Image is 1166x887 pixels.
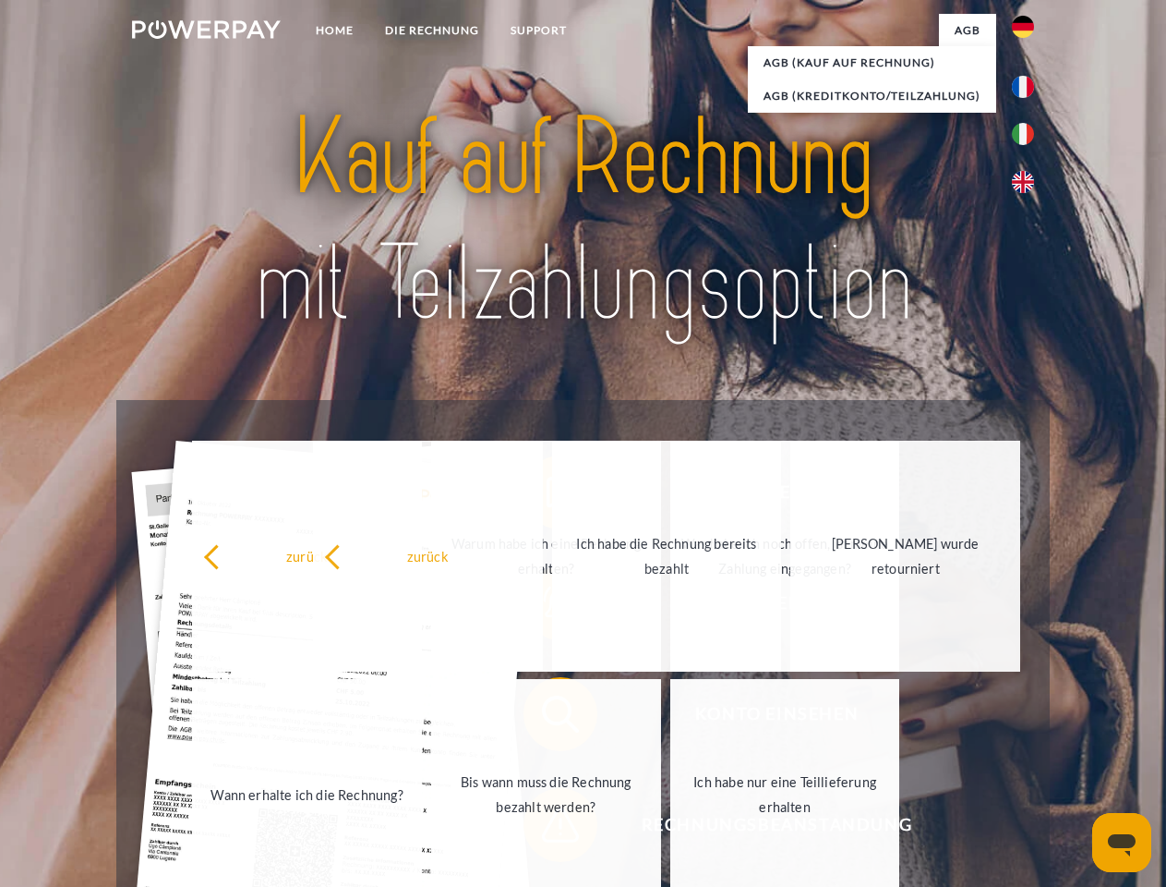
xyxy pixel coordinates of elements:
a: DIE RECHNUNG [369,14,495,47]
div: Bis wann muss die Rechnung bezahlt werden? [442,770,650,820]
div: Ich habe die Rechnung bereits bezahlt [563,531,771,581]
img: en [1012,171,1034,193]
div: [PERSON_NAME] wurde retourniert [801,531,1009,581]
img: fr [1012,76,1034,98]
div: zurück [203,543,411,568]
div: Wann erhalte ich die Rechnung? [203,782,411,807]
img: de [1012,16,1034,38]
div: Ich habe nur eine Teillieferung erhalten [681,770,889,820]
div: zurück [324,543,532,568]
img: it [1012,123,1034,145]
iframe: Schaltfläche zum Öffnen des Messaging-Fensters [1092,813,1151,872]
img: logo-powerpay-white.svg [132,20,281,39]
img: title-powerpay_de.svg [176,89,990,354]
a: agb [939,14,996,47]
a: AGB (Kauf auf Rechnung) [748,46,996,79]
a: AGB (Kreditkonto/Teilzahlung) [748,79,996,113]
a: Home [300,14,369,47]
a: SUPPORT [495,14,583,47]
